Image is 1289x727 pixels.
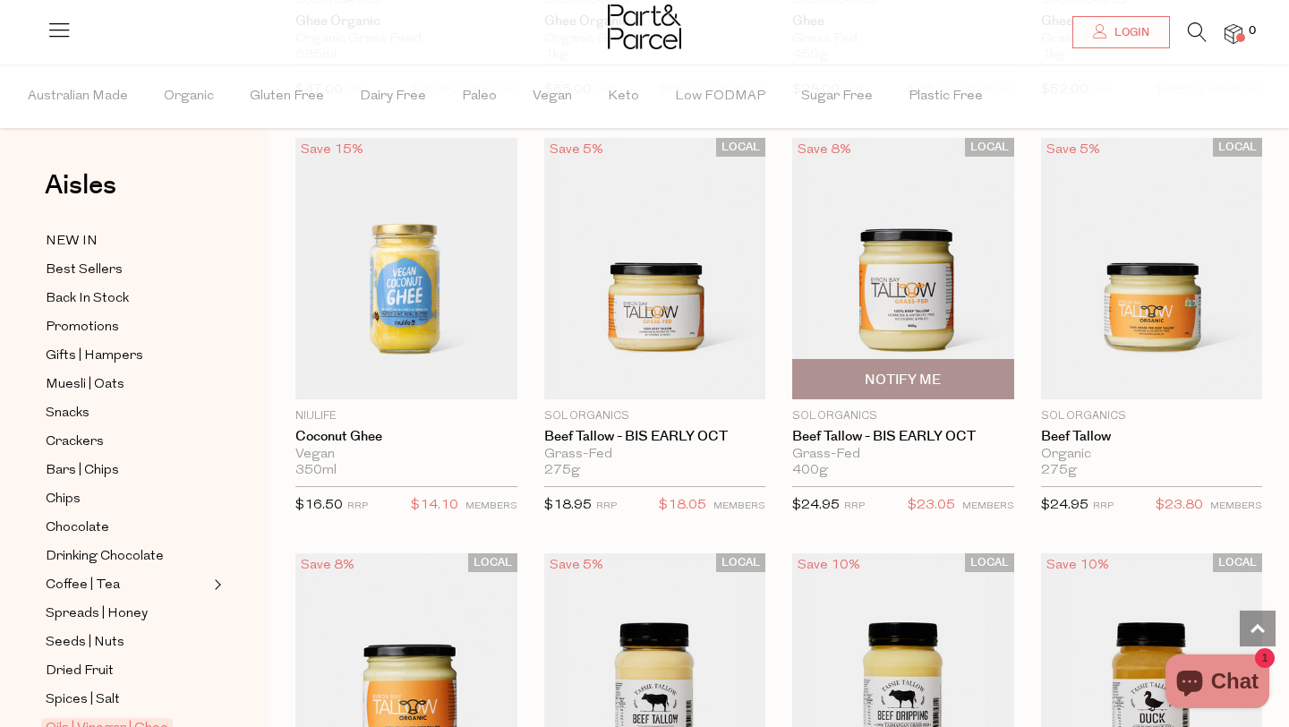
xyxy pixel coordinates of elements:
[295,138,369,162] div: Save 15%
[46,488,209,510] a: Chips
[716,553,765,572] span: LOCAL
[46,546,164,568] span: Drinking Chocolate
[1213,553,1262,572] span: LOCAL
[792,138,857,162] div: Save 8%
[608,65,639,128] span: Keto
[28,65,128,128] span: Australian Made
[1041,463,1077,479] span: 275g
[46,288,129,310] span: Back In Stock
[46,574,209,596] a: Coffee | Tea
[1225,24,1242,43] a: 0
[46,402,209,424] a: Snacks
[46,373,209,396] a: Muesli | Oats
[544,138,766,399] img: Beef Tallow - BIS EARLY OCT
[1072,16,1170,48] a: Login
[544,429,766,445] a: Beef Tallow - BIS EARLY OCT
[46,432,104,453] span: Crackers
[45,166,116,205] span: Aisles
[46,631,209,654] a: Seeds | Nuts
[792,447,1014,463] div: Grass-Fed
[46,632,124,654] span: Seeds | Nuts
[46,689,209,711] a: Spices | Salt
[295,408,517,424] p: Niulife
[675,65,765,128] span: Low FODMAP
[347,501,368,511] small: RRP
[46,317,119,338] span: Promotions
[544,553,609,577] div: Save 5%
[844,501,865,511] small: RRP
[209,574,222,595] button: Expand/Collapse Coffee | Tea
[46,603,148,625] span: Spreads | Honey
[713,501,765,511] small: MEMBERS
[46,489,81,510] span: Chips
[544,408,766,424] p: Sol Organics
[544,138,609,162] div: Save 5%
[544,499,592,512] span: $18.95
[295,447,517,463] div: Vegan
[659,494,706,517] span: $18.05
[46,660,209,682] a: Dried Fruit
[1041,447,1263,463] div: Organic
[792,499,840,512] span: $24.95
[46,459,209,482] a: Bars | Chips
[908,494,955,517] span: $23.05
[295,463,337,479] span: 350ml
[792,463,828,479] span: 400g
[1160,654,1275,713] inbox-online-store-chat: Shopify online store chat
[1041,429,1263,445] a: Beef Tallow
[792,429,1014,445] a: Beef Tallow - BIS EARLY OCT
[46,374,124,396] span: Muesli | Oats
[46,517,209,539] a: Chocolate
[1213,138,1262,157] span: LOCAL
[46,287,209,310] a: Back In Stock
[1156,494,1203,517] span: $23.80
[965,138,1014,157] span: LOCAL
[909,65,983,128] span: Plastic Free
[45,172,116,217] a: Aisles
[46,460,119,482] span: Bars | Chips
[250,65,324,128] span: Gluten Free
[46,230,209,252] a: NEW IN
[46,345,209,367] a: Gifts | Hampers
[1041,553,1114,577] div: Save 10%
[411,494,458,517] span: $14.10
[295,499,343,512] span: $16.50
[792,359,1014,399] button: Notify Me
[46,231,98,252] span: NEW IN
[462,65,497,128] span: Paleo
[801,65,873,128] span: Sugar Free
[46,575,120,596] span: Coffee | Tea
[865,371,941,389] span: Notify Me
[46,661,114,682] span: Dried Fruit
[164,65,214,128] span: Organic
[1210,501,1262,511] small: MEMBERS
[360,65,426,128] span: Dairy Free
[46,545,209,568] a: Drinking Chocolate
[792,553,866,577] div: Save 10%
[792,408,1014,424] p: Sol Organics
[1041,138,1263,399] img: Beef Tallow
[1093,501,1114,511] small: RRP
[965,553,1014,572] span: LOCAL
[1041,408,1263,424] p: Sol Organics
[468,553,517,572] span: LOCAL
[962,501,1014,511] small: MEMBERS
[1041,499,1088,512] span: $24.95
[608,4,681,49] img: Part&Parcel
[46,689,120,711] span: Spices | Salt
[46,603,209,625] a: Spreads | Honey
[544,447,766,463] div: Grass-Fed
[295,553,360,577] div: Save 8%
[46,259,209,281] a: Best Sellers
[465,501,517,511] small: MEMBERS
[533,65,572,128] span: Vegan
[46,316,209,338] a: Promotions
[46,403,90,424] span: Snacks
[596,501,617,511] small: RRP
[295,429,517,445] a: Coconut Ghee
[46,431,209,453] a: Crackers
[1244,23,1260,39] span: 0
[1041,138,1105,162] div: Save 5%
[544,463,580,479] span: 275g
[1110,25,1149,40] span: Login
